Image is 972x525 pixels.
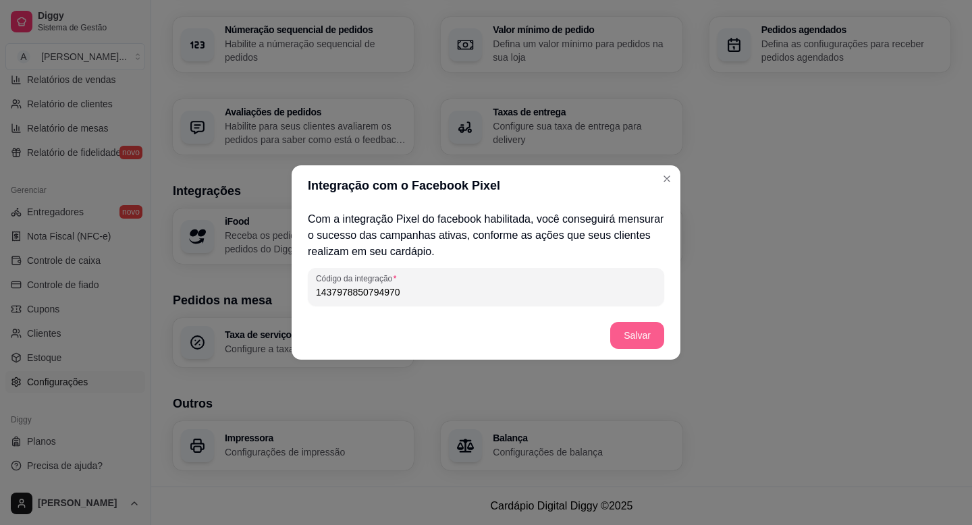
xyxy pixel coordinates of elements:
[308,211,664,260] p: Com a integração Pixel do facebook habilitada, você conseguirá mensurar o sucesso das campanhas a...
[656,168,678,190] button: Close
[316,273,401,284] label: Código da integração
[292,165,680,206] header: Integração com o Facebook Pixel
[316,285,656,299] input: Código da integração
[610,322,664,349] button: Salvar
